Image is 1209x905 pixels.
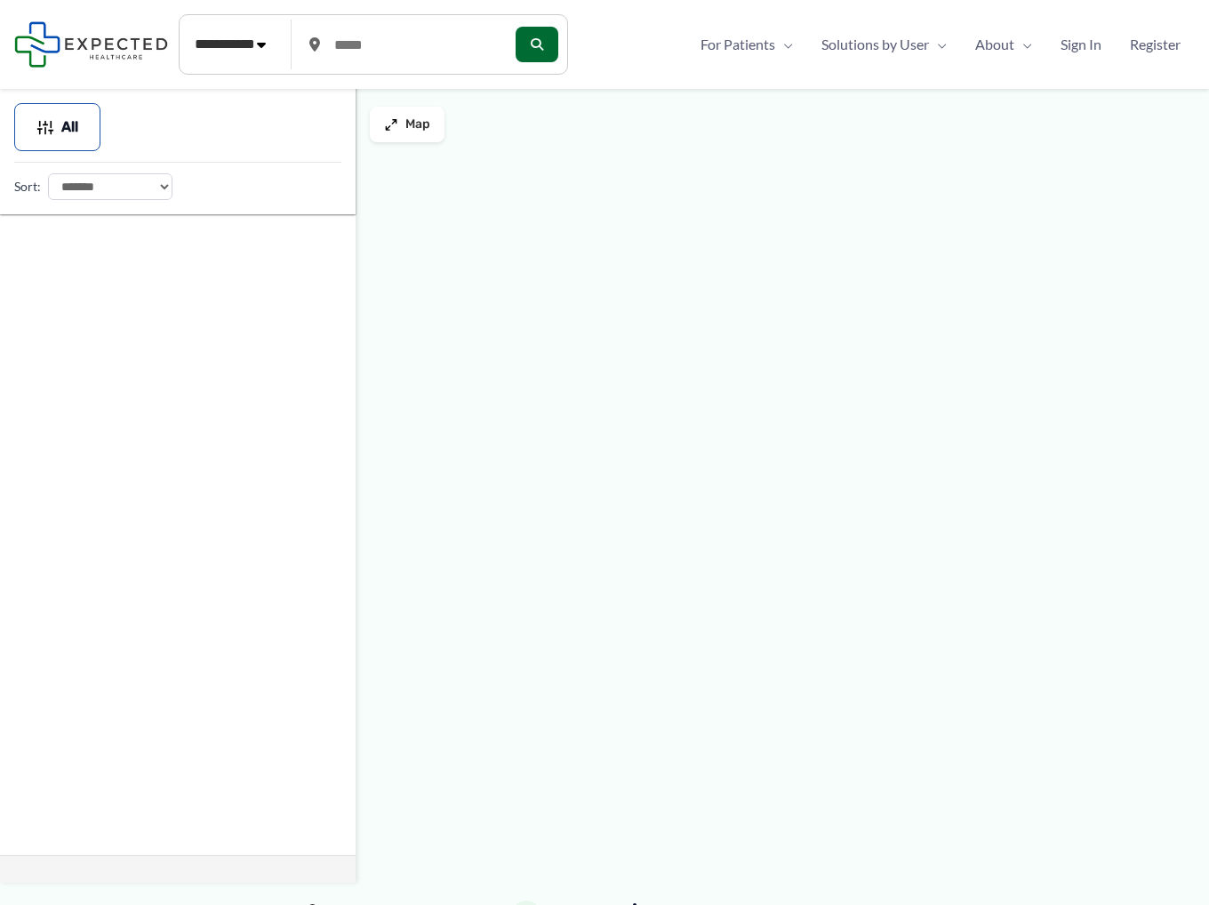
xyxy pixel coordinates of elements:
span: Solutions by User [821,31,929,58]
a: Sign In [1046,31,1116,58]
span: All [61,121,78,133]
img: Expected Healthcare Logo - side, dark font, small [14,21,168,67]
span: Map [405,117,430,132]
a: Solutions by UserMenu Toggle [807,31,961,58]
img: Maximize [384,117,398,132]
span: For Patients [701,31,775,58]
a: Register [1116,31,1195,58]
button: Map [370,107,444,142]
span: Sign In [1061,31,1101,58]
span: Menu Toggle [775,31,793,58]
img: Filter [36,118,54,136]
a: For PatientsMenu Toggle [686,31,807,58]
span: Menu Toggle [1014,31,1032,58]
a: AboutMenu Toggle [961,31,1046,58]
label: Sort: [14,175,41,198]
span: Menu Toggle [929,31,947,58]
span: Register [1130,31,1181,58]
button: All [14,103,100,151]
span: About [975,31,1014,58]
